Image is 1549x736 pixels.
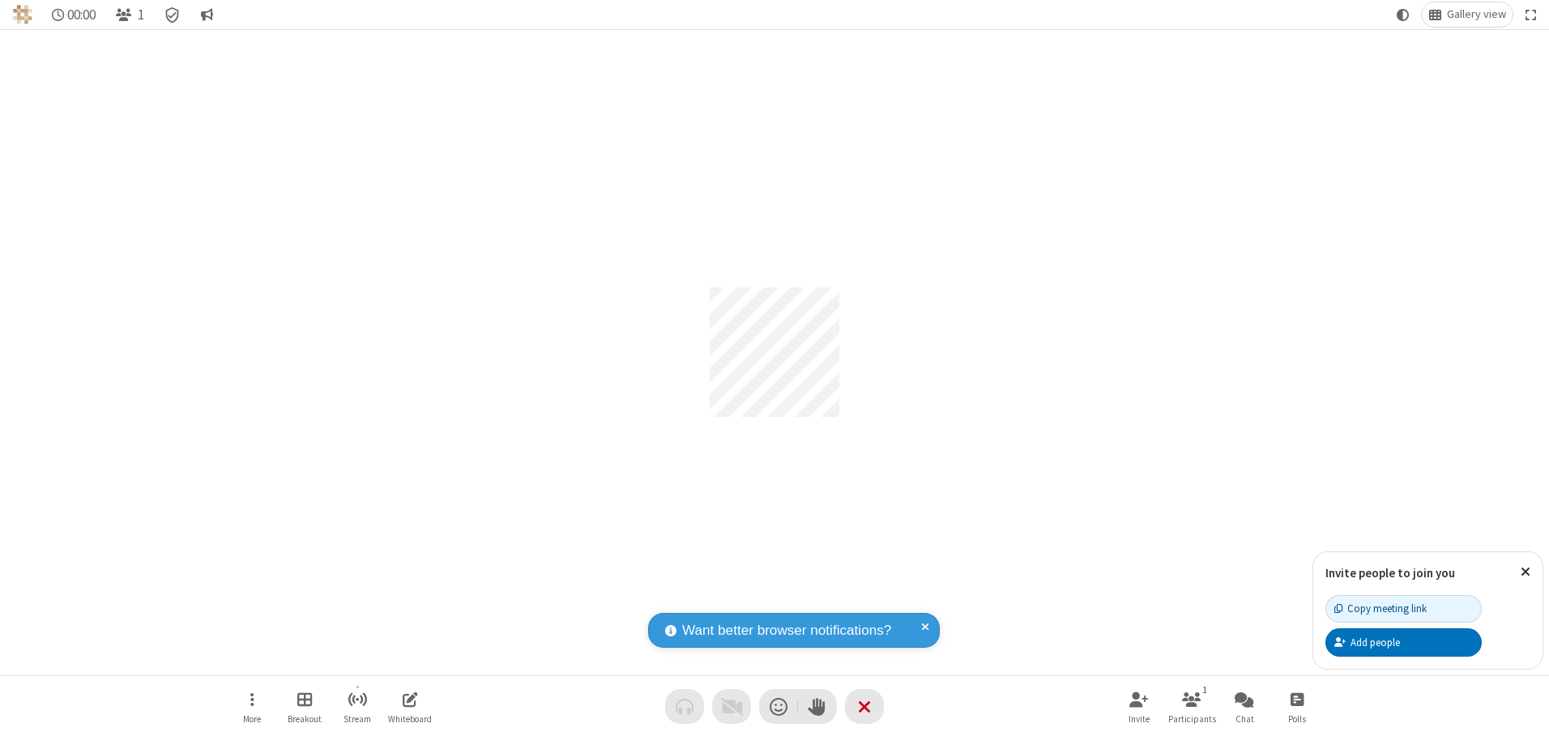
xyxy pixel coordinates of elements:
[243,714,261,724] span: More
[1325,628,1482,656] button: Add people
[1198,683,1212,697] div: 1
[712,689,751,724] button: Video
[1129,714,1150,724] span: Invite
[13,5,32,24] img: QA Selenium DO NOT DELETE OR CHANGE
[1235,714,1254,724] span: Chat
[1325,595,1482,623] button: Copy meeting link
[1447,8,1506,21] span: Gallery view
[109,2,151,27] button: Open participant list
[138,7,144,23] span: 1
[1115,683,1163,730] button: Invite participants (Alt+I)
[1334,601,1427,616] div: Copy meeting link
[280,683,329,730] button: Manage Breakout Rooms
[665,689,704,724] button: Audio problem - check your Internet connection or call by phone
[1325,565,1455,581] label: Invite people to join you
[388,714,432,724] span: Whiteboard
[333,683,382,730] button: Start streaming
[67,7,96,23] span: 00:00
[228,683,276,730] button: Open menu
[194,2,220,27] button: Conversation
[798,689,837,724] button: Raise hand
[1168,714,1216,724] span: Participants
[157,2,188,27] div: Meeting details Encryption enabled
[45,2,103,27] div: Timer
[1390,2,1416,27] button: Using system theme
[386,683,434,730] button: Open shared whiteboard
[1288,714,1306,724] span: Polls
[288,714,322,724] span: Breakout
[1508,552,1543,592] button: Close popover
[1519,2,1543,27] button: Fullscreen
[1167,683,1216,730] button: Open participant list
[682,620,891,641] span: Want better browser notifications?
[1422,2,1513,27] button: Change layout
[759,689,798,724] button: Send a reaction
[845,689,884,724] button: End or leave meeting
[1273,683,1321,730] button: Open poll
[1220,683,1269,730] button: Open chat
[344,714,371,724] span: Stream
